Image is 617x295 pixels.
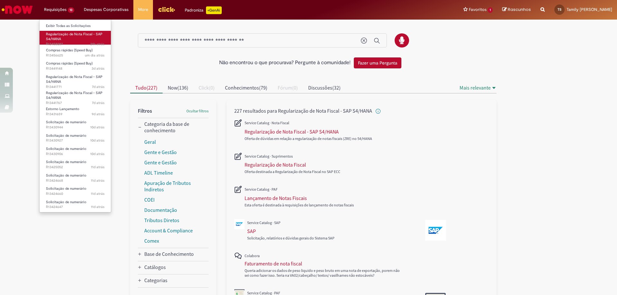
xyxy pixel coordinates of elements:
[92,100,104,105] span: 7d atrás
[46,107,79,111] span: Estorno Lançamento
[40,132,111,144] a: Aberto R13430927 : Solicitação de numerário
[68,7,74,13] span: 13
[40,172,111,184] a: Aberto R13424668 : Solicitação de numerário
[46,91,103,100] span: Regularização de Nota Fiscal - SAP S4/HANA
[46,112,104,117] span: R13431659
[46,32,103,42] span: Regularização de Nota Fiscal - SAP S4/HANA
[92,84,104,89] time: 23/08/2025 10:38:45
[85,53,104,58] time: 28/08/2025 10:22:55
[90,152,104,156] span: 10d atrás
[46,146,86,151] span: Solicitação de numerário
[46,138,104,143] span: R13430927
[185,6,222,14] div: Padroniza
[91,178,104,183] span: 11d atrás
[46,191,104,196] span: R13424660
[46,186,86,191] span: Solicitação de numerário
[46,204,104,210] span: R13424647
[46,125,104,130] span: R13430944
[46,84,104,90] span: R13441771
[91,165,104,169] time: 18/08/2025 14:13:29
[46,66,104,71] span: R13449148
[91,165,104,169] span: 11d atrás
[91,178,104,183] time: 18/08/2025 12:38:16
[40,199,111,211] a: Aberto R13424647 : Solicitação de numerário
[92,100,104,105] time: 23/08/2025 10:36:51
[90,125,104,130] time: 20/08/2025 08:55:58
[1,3,34,16] img: ServiceNow
[44,6,67,13] span: Requisições
[508,6,531,13] span: Rascunhos
[92,112,104,117] time: 20/08/2025 10:47:25
[46,200,86,204] span: Solicitação de numerário
[40,47,111,59] a: Aberto R13456625 : Compras rápidas (Speed Buy)
[469,6,487,13] span: Favoritos
[46,178,104,183] span: R13424668
[46,133,86,138] span: Solicitação de numerário
[558,7,561,12] span: TS
[90,125,104,130] span: 10d atrás
[46,120,86,125] span: Solicitação de numerário
[92,84,104,89] span: 7d atrás
[85,53,104,58] span: um dia atrás
[90,42,104,47] span: 21h atrás
[206,6,222,14] p: +GenAi
[90,42,104,47] time: 28/08/2025 14:05:08
[46,152,104,157] span: R13430906
[90,138,104,143] time: 20/08/2025 08:53:21
[91,204,104,209] span: 11d atrás
[219,60,351,66] h2: Não encontrou o que procurava? Pergunte à comunidade!
[46,48,93,53] span: Compras rápidas (Speed Buy)
[46,173,86,178] span: Solicitação de numerário
[46,100,104,106] span: R13441767
[502,7,531,13] a: Rascunhos
[354,57,401,68] button: Fazer uma Pergunta
[46,74,103,84] span: Regularização de Nota Fiscal - SAP S4/HANA
[40,74,111,87] a: Aberto R13441771 : Regularização de Nota Fiscal - SAP S4/HANA
[90,152,104,156] time: 20/08/2025 08:50:15
[40,145,111,157] a: Aberto R13430906 : Solicitação de numerário
[46,61,93,66] span: Compras rápidas (Speed Buy)
[92,66,104,71] span: 3d atrás
[91,204,104,209] time: 18/08/2025 12:32:00
[567,7,612,12] span: Tamily [PERSON_NAME]
[90,138,104,143] span: 10d atrás
[46,165,104,170] span: R13425052
[91,191,104,196] time: 18/08/2025 12:35:10
[40,119,111,131] a: Aberto R13430944 : Solicitação de numerário
[40,185,111,197] a: Aberto R13424660 : Solicitação de numerário
[40,22,111,30] a: Exibir Todas as Solicitações
[40,90,111,103] a: Aberto R13441767 : Regularização de Nota Fiscal - SAP S4/HANA
[46,160,86,164] span: Solicitação de numerário
[91,191,104,196] span: 11d atrás
[46,42,104,47] span: R13458087
[46,53,104,58] span: R13456625
[158,4,175,14] img: click_logo_yellow_360x200.png
[40,159,111,170] a: Aberto R13425052 : Solicitação de numerário
[84,6,129,13] span: Despesas Corporativas
[40,106,111,117] a: Aberto R13431659 : Estorno Lançamento
[488,7,493,13] span: 1
[40,60,111,72] a: Aberto R13449148 : Compras rápidas (Speed Buy)
[39,19,111,213] ul: Requisições
[92,112,104,117] span: 9d atrás
[138,6,148,13] span: More
[92,66,104,71] time: 26/08/2025 15:36:37
[40,31,111,45] a: Aberto R13458087 : Regularização de Nota Fiscal - SAP S4/HANA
